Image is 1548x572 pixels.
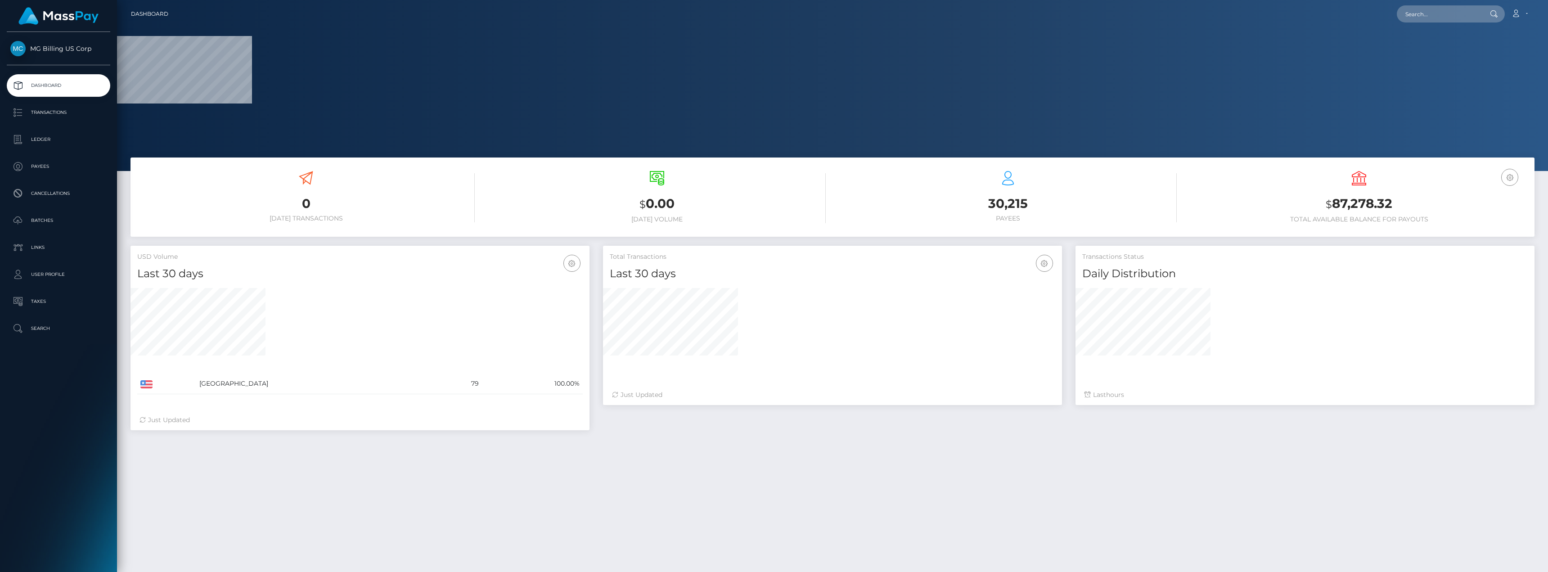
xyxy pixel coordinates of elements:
[10,106,107,119] p: Transactions
[839,195,1177,212] h3: 30,215
[10,241,107,254] p: Links
[7,290,110,313] a: Taxes
[1326,198,1332,211] small: $
[10,160,107,173] p: Payees
[610,252,1055,261] h5: Total Transactions
[7,74,110,97] a: Dashboard
[488,216,826,223] h6: [DATE] Volume
[839,215,1177,222] h6: Payees
[10,214,107,227] p: Batches
[7,155,110,178] a: Payees
[10,268,107,281] p: User Profile
[140,380,153,388] img: US.png
[7,236,110,259] a: Links
[1190,216,1528,223] h6: Total Available Balance for Payouts
[10,41,26,56] img: MG Billing US Corp
[7,182,110,205] a: Cancellations
[610,266,1055,282] h4: Last 30 days
[1397,5,1481,23] input: Search...
[7,45,110,53] span: MG Billing US Corp
[7,101,110,124] a: Transactions
[7,128,110,151] a: Ledger
[1084,390,1525,400] div: Last hours
[18,7,99,25] img: MassPay Logo
[10,322,107,335] p: Search
[7,317,110,340] a: Search
[7,263,110,286] a: User Profile
[612,390,1053,400] div: Just Updated
[482,374,583,394] td: 100.00%
[10,79,107,92] p: Dashboard
[137,266,583,282] h4: Last 30 days
[639,198,646,211] small: $
[437,374,481,394] td: 79
[1082,252,1528,261] h5: Transactions Status
[1190,195,1528,213] h3: 87,278.32
[137,252,583,261] h5: USD Volume
[139,415,580,425] div: Just Updated
[137,195,475,212] h3: 0
[10,133,107,146] p: Ledger
[131,5,168,23] a: Dashboard
[1082,266,1528,282] h4: Daily Distribution
[196,374,437,394] td: [GEOGRAPHIC_DATA]
[10,187,107,200] p: Cancellations
[488,195,826,213] h3: 0.00
[7,209,110,232] a: Batches
[10,295,107,308] p: Taxes
[137,215,475,222] h6: [DATE] Transactions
